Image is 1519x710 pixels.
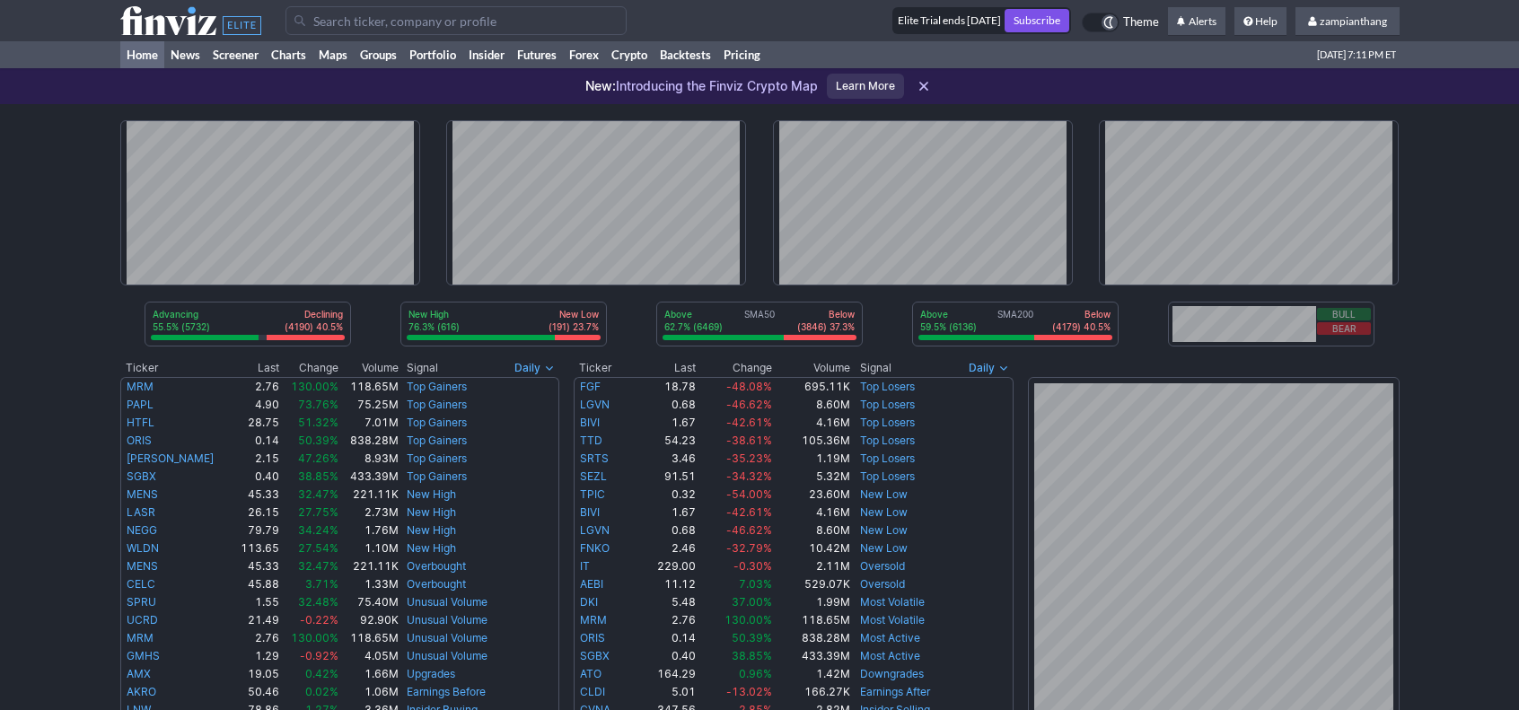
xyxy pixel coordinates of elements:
div: Elite Trial ends [DATE] [894,12,1001,30]
a: AEBI [580,577,603,591]
span: -0.30% [733,559,772,573]
a: SGBX [580,649,610,662]
span: -46.62% [726,523,772,537]
td: 8.93M [339,450,400,468]
td: 45.33 [233,486,281,504]
a: New Low [860,487,908,501]
td: 221.11K [339,557,400,575]
a: SEZL [580,469,607,483]
span: -48.08% [726,380,772,393]
a: Top Gainers [407,451,467,465]
button: Bull [1317,308,1371,320]
span: Signal [407,361,438,375]
span: 38.85% [298,469,338,483]
td: 1.10M [339,539,400,557]
td: 21.49 [233,611,281,629]
a: Unusual Volume [407,649,487,662]
a: MRM [580,613,607,627]
span: -13.02% [726,685,772,698]
td: 1.19M [773,450,851,468]
td: 5.32M [773,468,851,486]
a: Top Gainers [407,434,467,447]
td: 26.15 [233,504,281,522]
a: Top Losers [860,451,915,465]
a: Charts [265,41,312,68]
a: Earnings After [860,685,930,698]
span: -0.22% [300,613,338,627]
td: 1.29 [233,647,281,665]
td: 2.11M [773,557,851,575]
a: TTD [580,434,602,447]
td: 1.66M [339,665,400,683]
a: GMHS [127,649,160,662]
td: 105.36M [773,432,851,450]
a: Overbought [407,559,466,573]
p: Declining [285,308,343,320]
a: Earnings Before [407,685,486,698]
a: Top Losers [860,434,915,447]
span: -46.62% [726,398,772,411]
td: 18.78 [634,377,697,396]
a: Screener [206,41,265,68]
a: Unusual Volume [407,613,487,627]
p: (191) 23.7% [549,320,599,333]
span: 47.26% [298,451,338,465]
a: MRM [127,380,154,393]
td: 4.90 [233,396,281,414]
a: Top Gainers [407,398,467,411]
a: Overbought [407,577,466,591]
td: 2.15 [233,450,281,468]
a: zampianthang [1295,7,1400,36]
span: -0.92% [300,649,338,662]
a: Most Volatile [860,595,925,609]
p: 62.7% (6469) [664,320,723,333]
td: 2.76 [634,611,697,629]
a: ATO [580,667,601,680]
span: Daily [514,359,540,377]
a: MRM [127,631,154,644]
a: New Low [860,523,908,537]
td: 3.46 [634,450,697,468]
td: 0.68 [634,522,697,539]
span: 0.02% [305,685,338,698]
a: Learn More [827,74,904,99]
a: Backtests [654,41,717,68]
a: AMX [127,667,151,680]
a: CELC [127,577,155,591]
p: 76.3% (616) [408,320,460,333]
p: 55.5% (5732) [153,320,210,333]
td: 4.16M [773,414,851,432]
span: -38.61% [726,434,772,447]
td: 221.11K [339,486,400,504]
td: 4.05M [339,647,400,665]
a: Unusual Volume [407,595,487,609]
th: Last [634,359,697,377]
div: SMA200 [918,308,1112,335]
td: 28.75 [233,414,281,432]
span: 32.48% [298,595,338,609]
a: MENS [127,487,158,501]
span: New: [585,78,616,93]
th: Volume [339,359,400,377]
span: Signal [860,361,891,375]
a: Help [1234,7,1286,36]
a: WLDN [127,541,159,555]
td: 5.48 [634,593,697,611]
a: Top Gainers [407,380,467,393]
a: New Low [860,541,908,555]
a: Most Active [860,649,920,662]
span: 50.39% [298,434,338,447]
a: BIVI [580,416,600,429]
a: SRTS [580,451,609,465]
th: Change [280,359,339,377]
span: -42.61% [726,505,772,519]
td: 118.65M [339,377,400,396]
a: ORIS [580,631,605,644]
span: -32.79% [726,541,772,555]
td: 54.23 [634,432,697,450]
a: SPRU [127,595,156,609]
a: Pricing [717,41,767,68]
a: LGVN [580,523,610,537]
span: 51.32% [298,416,338,429]
td: 4.16M [773,504,851,522]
